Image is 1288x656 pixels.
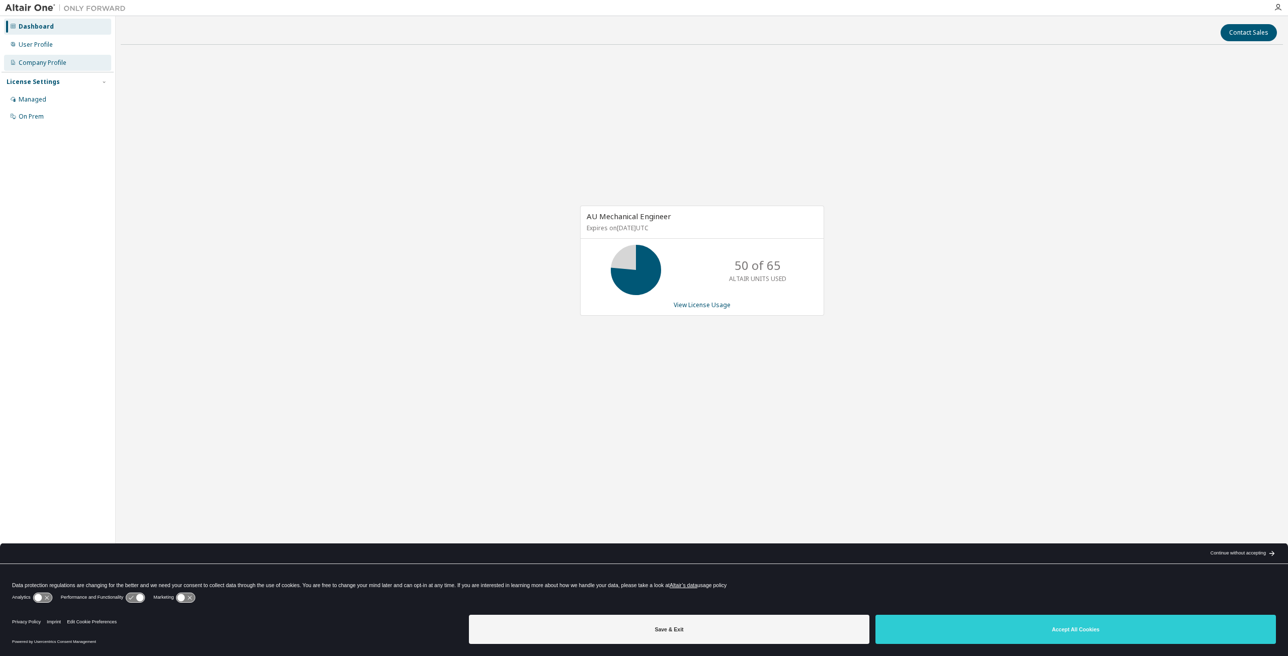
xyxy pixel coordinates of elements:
button: Contact Sales [1221,24,1277,41]
div: Managed [19,96,46,104]
p: Expires on [DATE] UTC [587,224,815,232]
div: Dashboard [19,23,54,31]
div: License Settings [7,78,60,86]
p: ALTAIR UNITS USED [729,274,786,283]
div: Company Profile [19,59,66,67]
div: User Profile [19,41,53,49]
img: Altair One [5,3,131,13]
span: AU Mechanical Engineer [587,211,671,221]
p: 50 of 65 [735,257,781,274]
div: On Prem [19,113,44,121]
a: View License Usage [674,301,731,309]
